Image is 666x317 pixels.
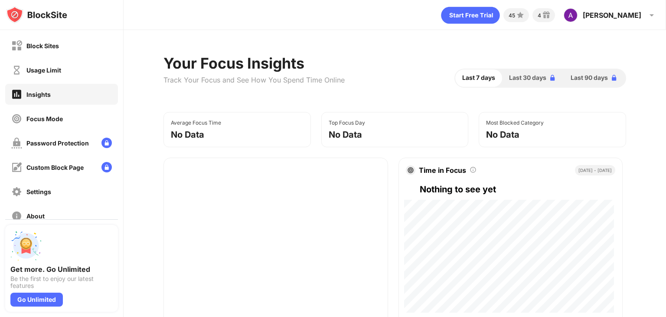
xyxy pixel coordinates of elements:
[11,40,22,51] img: block-off.svg
[470,166,477,173] img: tooltip.svg
[163,76,345,84] div: Track Your Focus and See How You Spend Time Online
[26,188,51,195] div: Settings
[583,11,641,20] div: [PERSON_NAME]
[610,73,618,82] img: lock-blue.svg
[26,42,59,50] div: Block Sites
[10,265,113,274] div: Get more. Go Unlimited
[163,54,345,72] div: Your Focus Insights
[171,119,221,126] div: Average Focus Time
[10,275,113,289] div: Be the first to enjoy our latest features
[420,182,615,196] div: Nothing to see yet
[541,10,552,20] img: reward-small.svg
[571,73,608,83] span: Last 90 days
[11,186,22,197] img: settings-off.svg
[26,91,51,98] div: Insights
[462,73,495,83] span: Last 7 days
[171,129,204,140] div: No Data
[11,65,22,76] img: time-usage-off.svg
[11,211,22,221] img: about-off.svg
[10,293,63,307] div: Go Unlimited
[101,138,112,148] img: lock-menu.svg
[101,162,112,172] img: lock-menu.svg
[486,129,519,140] div: No Data
[564,8,578,22] img: ACg8ocLqiV5za2dvuMFOe544KTadOshx2kga2D5QPoYsOgSUNrqC6w=s96-c
[11,89,22,100] img: insights-on.svg
[538,12,541,19] div: 4
[6,6,67,23] img: logo-blocksite.svg
[575,165,615,175] div: [DATE] - [DATE]
[26,212,45,220] div: About
[26,66,61,74] div: Usage Limit
[515,10,526,20] img: points-small.svg
[11,162,22,173] img: customize-block-page-off.svg
[26,164,84,171] div: Custom Block Page
[441,7,500,24] div: animation
[509,73,546,83] span: Last 30 days
[408,167,414,173] img: target.svg
[329,129,362,140] div: No Data
[11,138,22,149] img: password-protection-off.svg
[486,119,544,126] div: Most Blocked Category
[509,12,515,19] div: 45
[10,230,42,261] img: push-unlimited.svg
[419,166,466,175] div: Time in Focus
[548,73,557,82] img: lock-blue.svg
[26,139,89,147] div: Password Protection
[11,113,22,124] img: focus-off.svg
[26,115,63,122] div: Focus Mode
[329,119,365,126] div: Top Focus Day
